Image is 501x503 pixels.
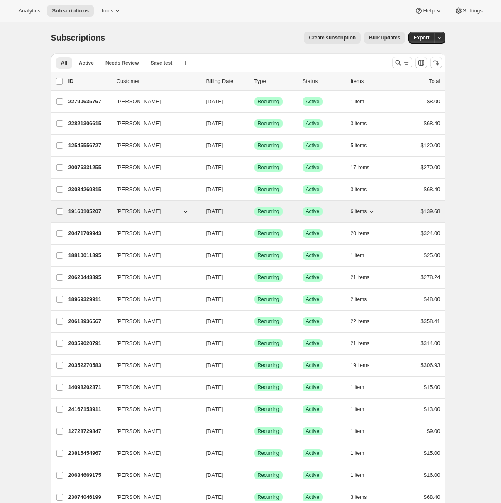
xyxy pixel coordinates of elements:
[351,228,379,239] button: 20 items
[421,362,440,368] span: $306.93
[112,337,195,350] button: [PERSON_NAME]
[258,186,279,193] span: Recurring
[112,469,195,482] button: [PERSON_NAME]
[68,493,110,501] p: 23074046199
[206,142,223,148] span: [DATE]
[392,57,412,68] button: Search and filter results
[421,164,440,170] span: $270.00
[351,491,376,503] button: 3 items
[105,60,139,66] span: Needs Review
[258,428,279,435] span: Recurring
[351,340,369,347] span: 21 items
[206,494,223,500] span: [DATE]
[206,120,223,126] span: [DATE]
[429,77,440,85] p: Total
[351,338,379,349] button: 21 items
[351,186,367,193] span: 3 items
[306,274,320,281] span: Active
[112,271,195,284] button: [PERSON_NAME]
[117,251,161,260] span: [PERSON_NAME]
[351,384,364,391] span: 1 item
[112,183,195,196] button: [PERSON_NAME]
[258,142,279,149] span: Recurring
[351,140,376,151] button: 5 items
[68,471,110,479] p: 20684669175
[68,295,110,304] p: 18969329911
[258,406,279,413] span: Recurring
[206,340,223,346] span: [DATE]
[424,296,440,302] span: $48.00
[254,77,296,85] div: Type
[68,228,440,239] div: 20471709943[PERSON_NAME][DATE]SuccessRecurringSuccessActive20 items$324.00
[112,425,195,438] button: [PERSON_NAME]
[421,274,440,280] span: $278.24
[117,361,161,369] span: [PERSON_NAME]
[306,318,320,325] span: Active
[351,316,379,327] button: 22 items
[117,185,161,194] span: [PERSON_NAME]
[351,382,374,393] button: 1 item
[351,250,374,261] button: 1 item
[258,340,279,347] span: Recurring
[351,164,369,171] span: 17 items
[68,361,110,369] p: 20352270583
[306,296,320,303] span: Active
[206,164,223,170] span: [DATE]
[68,96,440,107] div: 22790635767[PERSON_NAME][DATE]SuccessRecurringSuccessActive1 item$8.00
[95,5,127,17] button: Tools
[424,450,440,456] span: $15.00
[112,117,195,130] button: [PERSON_NAME]
[413,34,429,41] span: Export
[306,164,320,171] span: Active
[68,338,440,349] div: 20359020791[PERSON_NAME][DATE]SuccessRecurringSuccessActive21 items$314.00
[258,230,279,237] span: Recurring
[117,273,161,282] span: [PERSON_NAME]
[258,164,279,171] span: Recurring
[258,318,279,325] span: Recurring
[351,252,364,259] span: 1 item
[206,318,223,324] span: [DATE]
[68,316,440,327] div: 20618936567[PERSON_NAME][DATE]SuccessRecurringSuccessActive22 items$358.41
[52,7,89,14] span: Subscriptions
[206,208,223,214] span: [DATE]
[68,449,110,457] p: 23815454967
[351,494,367,501] span: 3 items
[117,119,161,128] span: [PERSON_NAME]
[61,60,67,66] span: All
[351,206,376,217] button: 6 items
[112,161,195,174] button: [PERSON_NAME]
[306,362,320,369] span: Active
[206,230,223,236] span: [DATE]
[424,120,440,126] span: $68.40
[424,472,440,478] span: $16.00
[258,384,279,391] span: Recurring
[421,230,440,236] span: $324.00
[47,5,94,17] button: Subscriptions
[117,295,161,304] span: [PERSON_NAME]
[68,339,110,347] p: 20359020791
[79,60,94,66] span: Active
[68,229,110,238] p: 20471709943
[258,362,279,369] span: Recurring
[351,362,369,369] span: 19 items
[351,450,364,457] span: 1 item
[306,406,320,413] span: Active
[68,403,440,415] div: 24167153911[PERSON_NAME][DATE]SuccessRecurringSuccessActive1 item$13.00
[112,403,195,416] button: [PERSON_NAME]
[306,340,320,347] span: Active
[206,362,223,368] span: [DATE]
[351,403,374,415] button: 1 item
[424,406,440,412] span: $13.00
[421,318,440,324] span: $358.41
[351,425,374,437] button: 1 item
[421,142,440,148] span: $120.00
[206,98,223,104] span: [DATE]
[430,57,442,68] button: Sort the results
[206,384,223,390] span: [DATE]
[68,162,440,173] div: 20076331255[PERSON_NAME][DATE]SuccessRecurringSuccessActive17 items$270.00
[424,384,440,390] span: $15.00
[306,98,320,105] span: Active
[68,141,110,150] p: 12545556727
[68,382,440,393] div: 14098202871[PERSON_NAME][DATE]SuccessRecurringSuccessActive1 item$15.00
[306,450,320,457] span: Active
